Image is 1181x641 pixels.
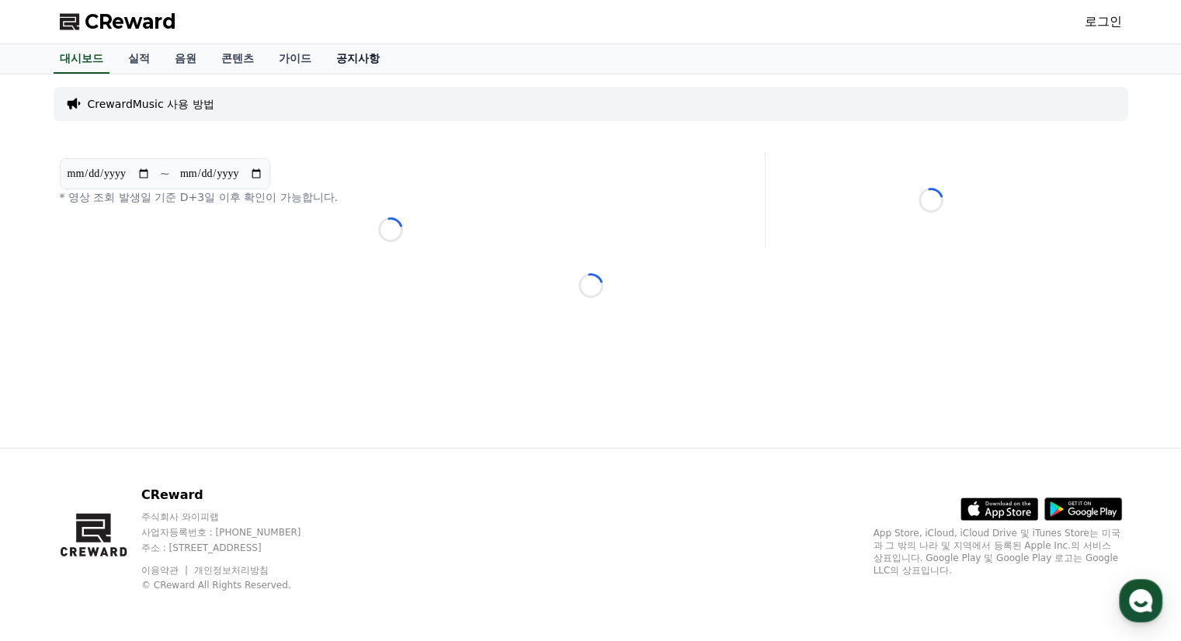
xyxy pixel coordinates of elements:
p: © CReward All Rights Reserved. [141,579,331,591]
a: CReward [60,9,176,34]
p: 주식회사 와이피랩 [141,511,331,523]
a: 대시보드 [54,44,109,74]
a: 이용약관 [141,565,190,576]
a: 가이드 [266,44,324,74]
p: App Store, iCloud, iCloud Drive 및 iTunes Store는 미국과 그 밖의 나라 및 지역에서 등록된 Apple Inc.의 서비스 상표입니다. Goo... [874,527,1122,577]
a: 콘텐츠 [209,44,266,74]
a: 홈 [5,492,102,531]
a: CrewardMusic 사용 방법 [88,96,214,112]
span: CReward [85,9,176,34]
a: 공지사항 [324,44,392,74]
a: 음원 [162,44,209,74]
a: 개인정보처리방침 [194,565,269,576]
p: CReward [141,486,331,504]
a: 로그인 [1085,12,1122,31]
a: 실적 [116,44,162,74]
span: 설정 [240,515,259,528]
a: 설정 [200,492,298,531]
span: 대화 [142,516,161,528]
p: ~ [160,165,170,183]
p: 사업자등록번호 : [PHONE_NUMBER] [141,526,331,539]
span: 홈 [49,515,58,528]
p: * 영상 조회 발생일 기준 D+3일 이후 확인이 가능합니다. [60,189,721,205]
a: 대화 [102,492,200,531]
p: 주소 : [STREET_ADDRESS] [141,542,331,554]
